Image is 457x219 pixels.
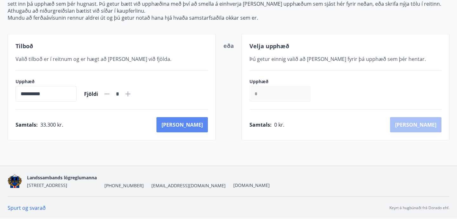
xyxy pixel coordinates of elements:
p: Keyrt á hugbúnaði frá Dorado ehf. [389,205,449,211]
span: Velja upphæð [249,42,289,50]
p: Mundu að ferðaávísunin rennur aldrei út og þú getur notað hana hjá hvaða samstarfsaðila okkar sem... [8,14,449,21]
a: [DOMAIN_NAME] [233,182,270,188]
button: [PERSON_NAME] [156,117,208,132]
img: 1cqKbADZNYZ4wXUG0EC2JmCwhQh0Y6EN22Kw4FTY.png [8,175,22,188]
label: Upphæð [249,78,317,85]
span: Tilboð [16,42,33,50]
span: [EMAIL_ADDRESS][DOMAIN_NAME] [151,182,226,189]
p: Athugaðu að niðurgreiðslan bætist við síðar í kaupferlinu. [8,7,449,14]
span: Samtals : [249,121,272,128]
span: 33.300 kr. [40,121,63,128]
label: Upphæð [16,78,76,85]
span: Þú getur einnig valið að [PERSON_NAME] fyrir þá upphæð sem þér hentar. [249,56,426,63]
span: Samtals : [16,121,38,128]
span: 0 kr. [274,121,284,128]
span: Fjöldi [84,90,98,97]
span: [STREET_ADDRESS] [27,182,67,188]
span: [PHONE_NUMBER] [104,182,144,189]
span: Landssambands lögreglumanna [27,175,97,181]
a: Spurt og svarað [8,204,46,211]
span: eða [223,42,234,50]
span: Valið tilboð er í reitnum og er hægt að [PERSON_NAME] við fjölda. [16,56,171,63]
